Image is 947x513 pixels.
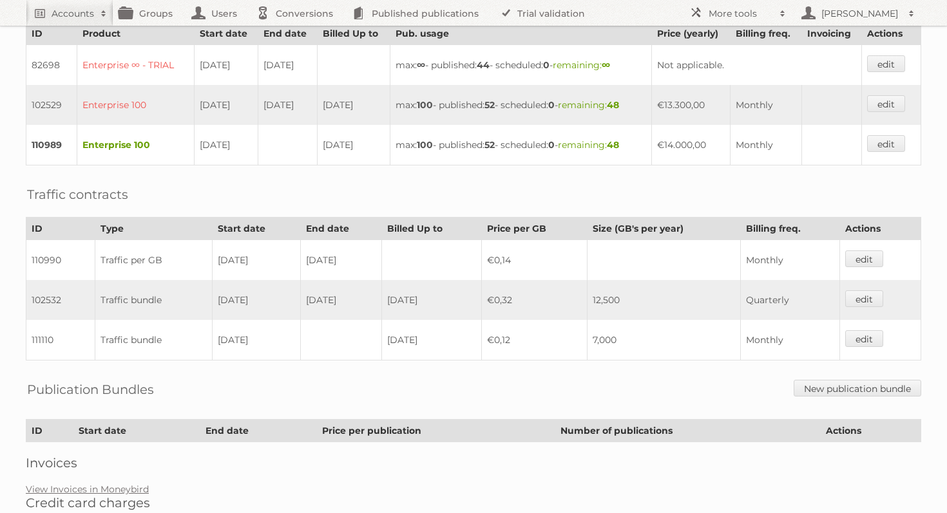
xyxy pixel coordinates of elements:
[77,45,194,86] td: Enterprise ∞ - TRIAL
[839,218,921,240] th: Actions
[26,420,73,442] th: ID
[26,240,95,281] td: 110990
[194,85,258,125] td: [DATE]
[482,218,588,240] th: Price per GB
[194,23,258,45] th: Start date
[558,139,619,151] span: remaining:
[588,218,741,240] th: Size (GB's per year)
[26,495,921,510] h2: Credit card charges
[382,320,482,360] td: [DATE]
[417,139,433,151] strong: 100
[482,280,588,320] td: €0,32
[651,45,861,86] td: Not applicable.
[52,7,94,20] h2: Accounts
[602,59,610,71] strong: ∞
[77,85,194,125] td: Enterprise 100
[390,23,651,45] th: Pub. usage
[258,45,318,86] td: [DATE]
[200,420,317,442] th: End date
[741,218,839,240] th: Billing freq.
[741,280,839,320] td: Quarterly
[482,320,588,360] td: €0,12
[73,420,200,442] th: Start date
[484,99,495,111] strong: 52
[709,7,773,20] h2: More tools
[212,218,300,240] th: Start date
[194,45,258,86] td: [DATE]
[390,85,651,125] td: max: - published: - scheduled: -
[382,280,482,320] td: [DATE]
[77,125,194,165] td: Enterprise 100
[26,85,77,125] td: 102529
[845,330,883,347] a: edit
[484,139,495,151] strong: 52
[731,23,802,45] th: Billing freq.
[95,280,212,320] td: Traffic bundle
[318,85,390,125] td: [DATE]
[95,240,212,281] td: Traffic per GB
[867,55,905,72] a: edit
[477,59,490,71] strong: 44
[553,59,610,71] span: remaining:
[741,240,839,281] td: Monthly
[417,99,433,111] strong: 100
[607,139,619,151] strong: 48
[258,23,318,45] th: End date
[300,280,381,320] td: [DATE]
[26,455,921,471] h2: Invoices
[802,23,862,45] th: Invoicing
[548,139,555,151] strong: 0
[731,125,802,165] td: Monthly
[731,85,802,125] td: Monthly
[27,380,154,399] h2: Publication Bundles
[862,23,921,45] th: Actions
[382,218,482,240] th: Billed Up to
[588,320,741,360] td: 7,000
[26,218,95,240] th: ID
[390,125,651,165] td: max: - published: - scheduled: -
[300,240,381,281] td: [DATE]
[482,240,588,281] td: €0,14
[26,320,95,360] td: 111110
[258,85,318,125] td: [DATE]
[607,99,619,111] strong: 48
[867,135,905,152] a: edit
[26,23,77,45] th: ID
[212,240,300,281] td: [DATE]
[558,99,619,111] span: remaining:
[821,420,921,442] th: Actions
[651,85,730,125] td: €13.300,00
[26,45,77,86] td: 82698
[26,483,149,495] a: View Invoices in Moneybird
[818,7,902,20] h2: [PERSON_NAME]
[318,125,390,165] td: [DATE]
[845,290,883,307] a: edit
[95,320,212,360] td: Traffic bundle
[867,95,905,112] a: edit
[741,320,839,360] td: Monthly
[26,125,77,165] td: 110989
[26,280,95,320] td: 102532
[390,45,651,86] td: max: - published: - scheduled: -
[212,320,300,360] td: [DATE]
[300,218,381,240] th: End date
[543,59,550,71] strong: 0
[794,380,921,396] a: New publication bundle
[318,23,390,45] th: Billed Up to
[27,185,128,204] h2: Traffic contracts
[651,125,730,165] td: €14.000,00
[417,59,425,71] strong: ∞
[548,99,555,111] strong: 0
[555,420,821,442] th: Number of publications
[845,250,883,267] a: edit
[317,420,555,442] th: Price per publication
[651,23,730,45] th: Price (yearly)
[77,23,194,45] th: Product
[588,280,741,320] td: 12,500
[194,125,258,165] td: [DATE]
[95,218,212,240] th: Type
[212,280,300,320] td: [DATE]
